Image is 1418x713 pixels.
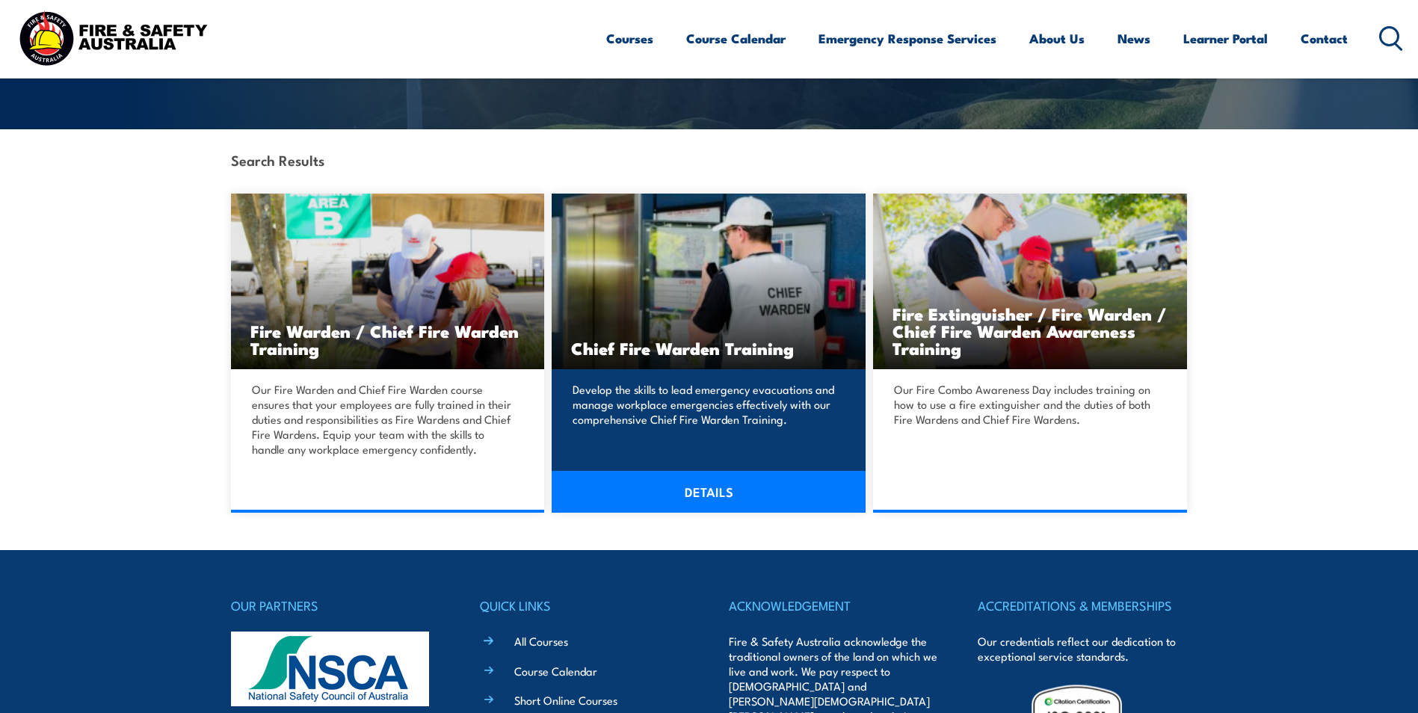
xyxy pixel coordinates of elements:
[514,692,617,708] a: Short Online Courses
[1183,19,1268,58] a: Learner Portal
[1029,19,1085,58] a: About Us
[252,382,520,457] p: Our Fire Warden and Chief Fire Warden course ensures that your employees are fully trained in the...
[978,595,1187,616] h4: ACCREDITATIONS & MEMBERSHIPS
[514,663,597,679] a: Course Calendar
[573,382,840,427] p: Develop the skills to lead emergency evacuations and manage workplace emergencies effectively wit...
[552,471,866,513] a: DETAILS
[231,595,440,616] h4: OUR PARTNERS
[606,19,653,58] a: Courses
[978,634,1187,664] p: Our credentials reflect our dedication to exceptional service standards.
[231,194,545,369] img: Fire Warden and Chief Fire Warden Training
[894,382,1162,427] p: Our Fire Combo Awareness Day includes training on how to use a fire extinguisher and the duties o...
[686,19,786,58] a: Course Calendar
[873,194,1187,369] img: Fire Combo Awareness Day
[893,305,1168,356] h3: Fire Extinguisher / Fire Warden / Chief Fire Warden Awareness Training
[1301,19,1348,58] a: Contact
[480,595,689,616] h4: QUICK LINKS
[552,194,866,369] img: Chief Fire Warden Training
[250,322,525,356] h3: Fire Warden / Chief Fire Warden Training
[873,194,1187,369] a: Fire Extinguisher / Fire Warden / Chief Fire Warden Awareness Training
[514,633,568,649] a: All Courses
[231,149,324,170] strong: Search Results
[729,595,938,616] h4: ACKNOWLEDGEMENT
[819,19,996,58] a: Emergency Response Services
[231,632,429,706] img: nsca-logo-footer
[1118,19,1150,58] a: News
[571,339,846,356] h3: Chief Fire Warden Training
[231,194,545,369] a: Fire Warden / Chief Fire Warden Training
